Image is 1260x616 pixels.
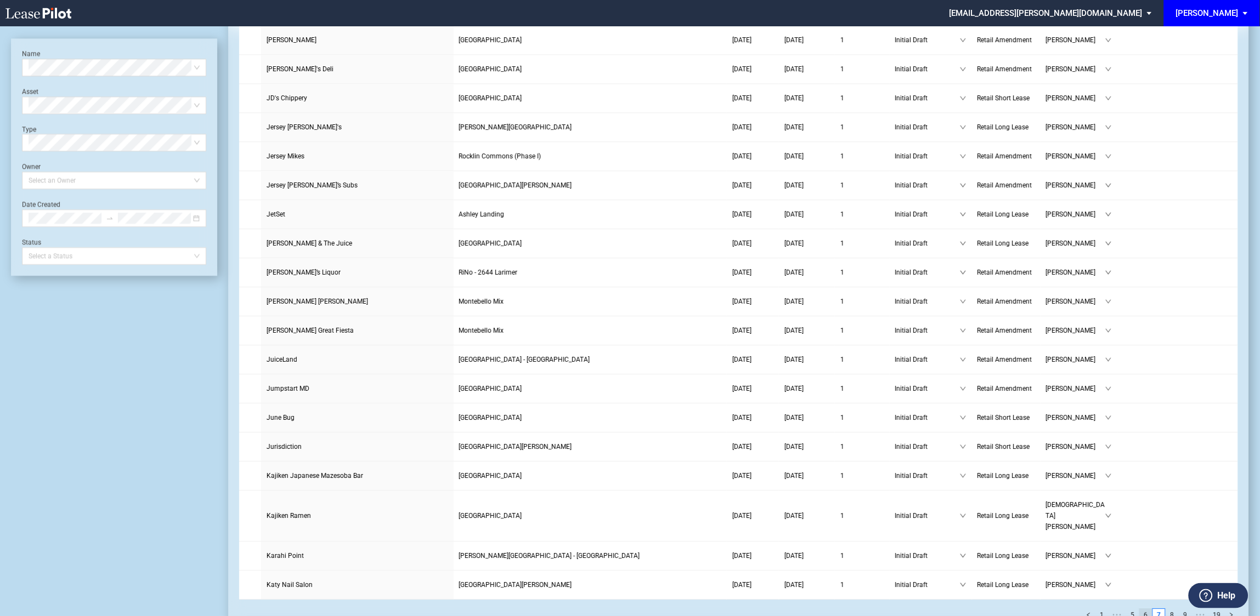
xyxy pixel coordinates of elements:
label: Owner [22,163,41,170]
a: Retail Amendment [978,151,1035,162]
span: down [960,298,967,305]
a: 1 [840,383,884,394]
a: [DATE] [732,180,773,191]
span: [DATE] [784,472,804,480]
span: [DATE] [784,94,804,102]
span: down [1105,552,1112,559]
span: [PERSON_NAME] [1046,412,1105,423]
span: 1 [840,152,844,160]
span: 1 [840,356,844,363]
a: Montebello Mix [459,325,721,336]
span: down [1105,298,1112,305]
a: JuiceLand [267,354,448,365]
a: [PERSON_NAME]’s Liquor [267,267,448,278]
span: 1 [840,385,844,392]
span: down [960,269,967,276]
span: Initial Draft [895,238,960,249]
span: Bonita Centre [459,123,572,131]
span: JD's Chippery [267,94,307,102]
span: [PERSON_NAME] [1046,238,1105,249]
a: Katy Nail Salon [267,579,448,590]
span: Preston Towne Crossing - North [459,552,640,560]
span: Juan Great Fiesta [267,327,354,334]
span: Retail Long Lease [978,472,1029,480]
a: Retail Amendment [978,180,1035,191]
span: [DATE] [732,181,752,189]
a: [DATE] [732,267,773,278]
span: [DATE] [784,512,804,520]
span: Retail Amendment [978,269,1032,276]
a: 1 [840,412,884,423]
a: Retail Amendment [978,64,1035,75]
a: [DATE] [784,441,829,452]
span: Retail Long Lease [978,210,1029,218]
span: Initial Draft [895,64,960,75]
span: Kajiken Japanese Mazesoba Bar [267,472,363,480]
span: down [1105,414,1112,421]
span: down [960,211,967,218]
span: [DATE] [784,181,804,189]
label: Name [22,50,40,58]
a: [GEOGRAPHIC_DATA][PERSON_NAME] [459,180,721,191]
span: Retail Amendment [978,356,1032,363]
span: Initial Draft [895,267,960,278]
a: 1 [840,267,884,278]
span: down [1105,95,1112,101]
a: Retail Long Lease [978,122,1035,133]
span: Initial Draft [895,180,960,191]
span: down [1105,327,1112,334]
span: Jersey Mikes [267,152,304,160]
span: [PERSON_NAME] [1046,267,1105,278]
a: [DATE] [732,64,773,75]
a: 1 [840,470,884,481]
span: [PERSON_NAME] [1046,383,1105,394]
span: Jumpstart MD [267,385,309,392]
a: Retail Amendment [978,267,1035,278]
span: down [1105,153,1112,159]
a: 1 [840,550,884,561]
span: [PERSON_NAME] [1046,354,1105,365]
span: Arundel Village [459,472,522,480]
a: [GEOGRAPHIC_DATA] - [GEOGRAPHIC_DATA] [459,354,721,365]
a: [DATE] [732,579,773,590]
span: [PERSON_NAME] [1046,441,1105,452]
a: Jersey [PERSON_NAME]'s [267,122,448,133]
a: [DATE] [732,209,773,220]
a: Retail Amendment [978,383,1035,394]
a: Karahi Point [267,550,448,561]
a: Retail Long Lease [978,470,1035,481]
span: down [1105,269,1112,276]
span: [DATE] [732,36,752,44]
a: [GEOGRAPHIC_DATA] [459,510,721,521]
span: [DATE] [732,356,752,363]
a: [GEOGRAPHIC_DATA] [459,470,721,481]
span: down [960,37,967,43]
span: [DATE] [784,385,804,392]
a: 1 [840,209,884,220]
span: [PERSON_NAME] [1046,35,1105,45]
a: [GEOGRAPHIC_DATA] [459,35,721,45]
span: down [960,95,967,101]
a: Retail Short Lease [978,412,1035,423]
span: [DATE] [784,298,804,305]
a: [DATE] [732,325,773,336]
span: down [960,443,967,450]
span: Hunters Woods Village Center [459,181,572,189]
a: [DATE] [732,93,773,104]
span: down [960,472,967,479]
span: down [960,512,967,519]
span: [DATE] [784,443,804,450]
span: down [1105,443,1112,450]
a: [DATE] [732,470,773,481]
span: down [1105,37,1112,43]
a: Kajiken Ramen [267,510,448,521]
span: [DATE] [784,552,804,560]
a: [PERSON_NAME][GEOGRAPHIC_DATA] [459,122,721,133]
span: down [960,356,967,363]
a: [DATE] [732,122,773,133]
span: 1 [840,414,844,421]
span: [DATE] [784,65,804,73]
span: Retail Short Lease [978,94,1030,102]
span: down [960,66,967,72]
a: June Bug [267,412,448,423]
